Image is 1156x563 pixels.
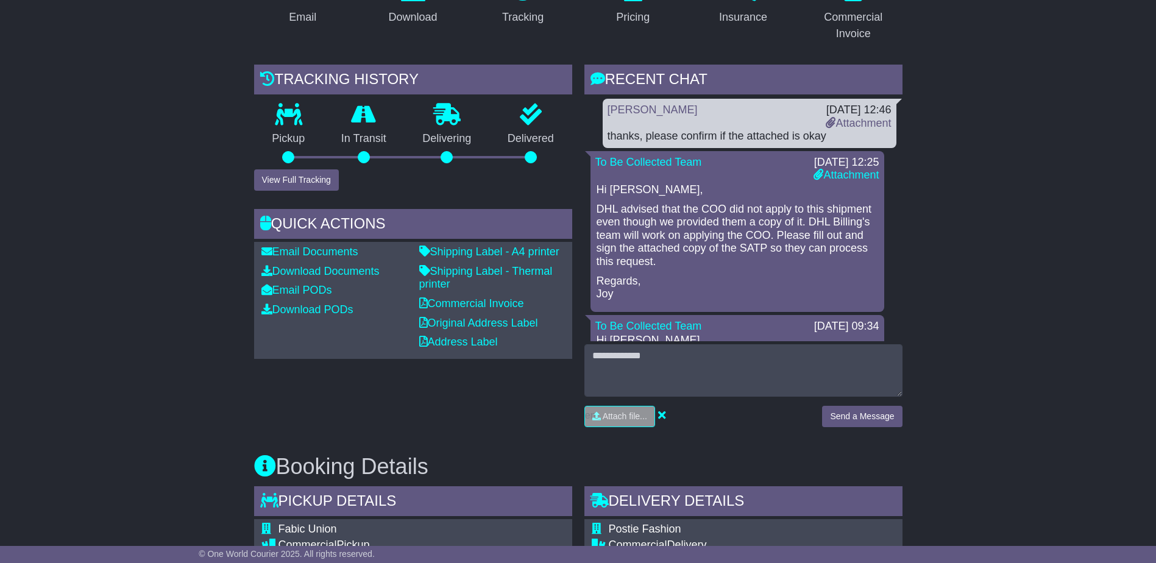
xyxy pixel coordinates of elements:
[405,132,490,146] p: Delivering
[597,275,878,301] p: Regards, Joy
[261,265,380,277] a: Download Documents
[261,303,353,316] a: Download PODs
[812,9,895,42] div: Commercial Invoice
[419,265,553,291] a: Shipping Label - Thermal printer
[419,297,524,310] a: Commercial Invoice
[814,156,879,169] div: [DATE] 12:25
[597,183,878,197] p: Hi [PERSON_NAME],
[254,486,572,519] div: Pickup Details
[719,9,767,26] div: Insurance
[278,539,337,551] span: Commercial
[254,209,572,242] div: Quick Actions
[254,169,339,191] button: View Full Tracking
[419,317,538,329] a: Original Address Label
[419,246,559,258] a: Shipping Label - A4 printer
[323,132,405,146] p: In Transit
[822,406,902,427] button: Send a Message
[608,130,892,143] div: thanks, please confirm if the attached is okay
[609,523,681,535] span: Postie Fashion
[595,156,702,168] a: To Be Collected Team
[597,203,878,269] p: DHL advised that the COO did not apply to this shipment even though we provided them a copy of it...
[261,246,358,258] a: Email Documents
[388,9,437,26] div: Download
[584,486,902,519] div: Delivery Details
[608,104,698,116] a: [PERSON_NAME]
[826,117,891,129] a: Attachment
[584,65,902,97] div: RECENT CHAT
[616,9,650,26] div: Pricing
[595,320,702,332] a: To Be Collected Team
[419,336,498,348] a: Address Label
[609,539,895,552] div: Delivery
[609,539,667,551] span: Commercial
[199,549,375,559] span: © One World Courier 2025. All rights reserved.
[489,132,572,146] p: Delivered
[254,132,324,146] p: Pickup
[826,104,891,117] div: [DATE] 12:46
[254,65,572,97] div: Tracking history
[254,455,902,479] h3: Booking Details
[289,9,316,26] div: Email
[814,320,879,333] div: [DATE] 09:34
[278,523,337,535] span: Fabic Union
[261,284,332,296] a: Email PODs
[597,334,878,347] p: Hi [PERSON_NAME],
[814,169,879,181] a: Attachment
[278,539,503,552] div: Pickup
[502,9,544,26] div: Tracking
